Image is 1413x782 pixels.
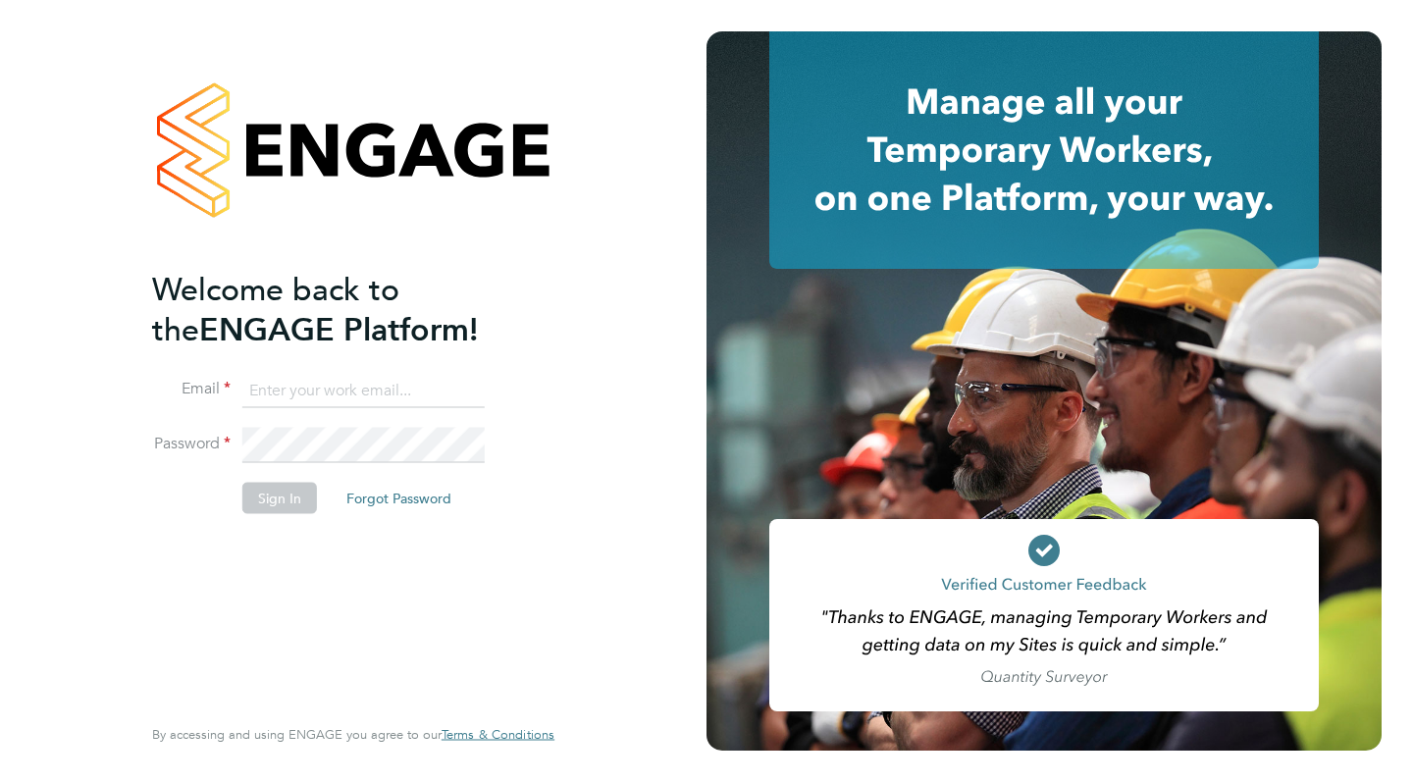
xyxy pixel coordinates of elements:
span: By accessing and using ENGAGE you agree to our [152,726,554,743]
label: Email [152,379,231,399]
h2: ENGAGE Platform! [152,269,535,349]
span: Welcome back to the [152,270,399,348]
button: Sign In [242,483,317,514]
input: Enter your work email... [242,373,485,408]
label: Password [152,434,231,454]
button: Forgot Password [331,483,467,514]
a: Terms & Conditions [442,727,554,743]
span: Terms & Conditions [442,726,554,743]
